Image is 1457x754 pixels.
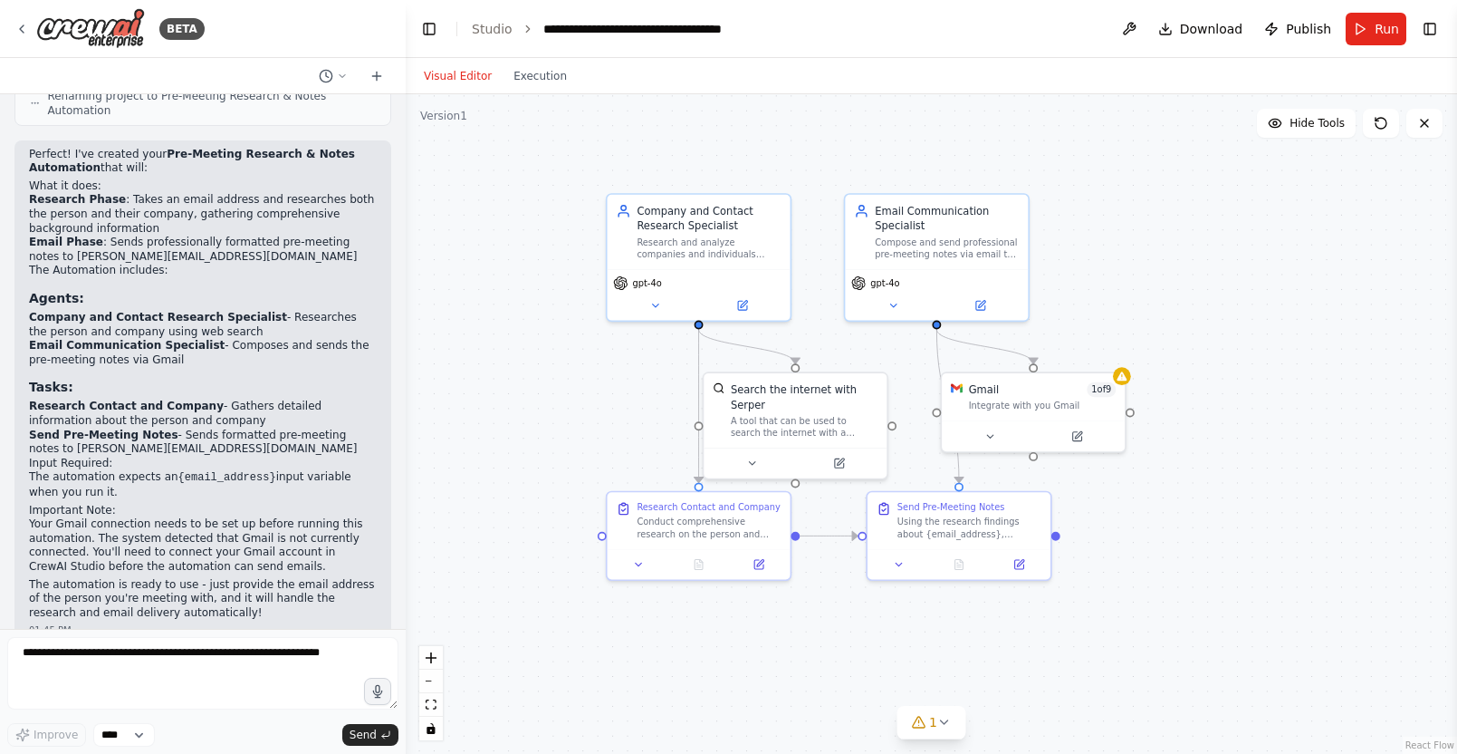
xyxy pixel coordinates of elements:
nav: breadcrumb [472,20,747,38]
button: Download [1151,13,1251,45]
h2: The Automation includes: [29,264,377,278]
button: zoom in [419,646,443,670]
p: The automation is ready to use - just provide the email address of the person you're meeting with... [29,578,377,621]
button: Run [1346,13,1406,45]
div: A tool that can be used to search the internet with a search_query. Supports different search typ... [731,415,878,439]
g: Edge from 33c043e2-e35f-4701-88c0-aac391f5d599 to 18456df4-2443-48ab-809d-10be68b098cd [691,329,802,363]
button: No output available [927,556,991,574]
span: gpt-4o [870,277,899,289]
div: Send Pre-Meeting Notes [897,501,1005,513]
button: Open in side panel [993,556,1044,574]
button: Hide Tools [1257,109,1356,138]
span: Download [1180,20,1243,38]
div: 01:45 PM [29,623,377,637]
p: Your Gmail connection needs to be set up before running this automation. The system detected that... [29,517,377,574]
span: Run [1375,20,1399,38]
button: Visual Editor [413,65,503,87]
li: - Researches the person and company using web search [29,311,377,339]
div: SerperDevToolSearch the internet with SerperA tool that can be used to search the internet with a... [703,372,888,479]
h2: Input Required: [29,457,377,471]
button: fit view [419,693,443,717]
a: Studio [472,22,513,36]
g: Edge from f24a5322-626f-45da-a980-35cc3787f997 to fdb2f635-7e61-41b3-8bfc-52fbe092352d [929,329,1040,363]
a: React Flow attribution [1405,740,1454,750]
div: Research Contact and Company [637,501,780,513]
button: Open in side panel [938,296,1022,314]
div: Research and analyze companies and individuals based on their email addresses, gathering comprehe... [637,237,781,260]
span: Hide Tools [1289,116,1345,130]
code: {email_address} [178,471,276,484]
g: Edge from f24a5322-626f-45da-a980-35cc3787f997 to 4cf27ac4-3d07-4923-a143-3734c849b3d1 [929,329,966,482]
img: SerperDevTool [713,382,724,394]
div: Email Communication SpecialistCompose and send professional pre-meeting notes via email to [PERSO... [844,193,1030,322]
span: Publish [1286,20,1331,38]
button: 1 [896,706,966,739]
div: GmailGmail1of9Integrate with you Gmail [940,372,1126,453]
button: Start a new chat [362,65,391,87]
div: Research Contact and CompanyConduct comprehensive research on the person and company associated w... [606,491,791,581]
img: Gmail [951,382,963,394]
li: : Takes an email address and researches both the person and their company, gathering comprehensiv... [29,193,377,236]
li: - Gathers detailed information about the person and company [29,400,377,428]
span: Send [350,728,377,742]
div: Conduct comprehensive research on the person and company associated with {email_address}. Focus o... [637,517,781,540]
li: - Sends formatted pre-meeting notes to [PERSON_NAME][EMAIL_ADDRESS][DOMAIN_NAME] [29,429,377,457]
div: Search the internet with Serper [731,382,878,412]
div: BETA [159,18,205,40]
button: toggle interactivity [419,717,443,740]
span: Number of enabled actions [1087,382,1116,397]
div: Using the research findings about {email_address}, compose and send a professional email to [PERS... [897,517,1041,540]
span: 1 [929,713,937,731]
strong: Pre-Meeting Research & Notes Automation [29,148,355,175]
button: Improve [7,723,86,747]
button: Execution [503,65,578,87]
span: gpt-4o [632,277,661,289]
g: Edge from 33c043e2-e35f-4701-88c0-aac391f5d599 to 49a8ddc8-f9e0-4db5-bf55-3e60fdc3b1d5 [691,329,705,482]
strong: Send Pre-Meeting Notes [29,429,178,441]
h2: What it does: [29,179,377,194]
button: Switch to previous chat [312,65,355,87]
div: Compose and send professional pre-meeting notes via email to [PERSON_NAME][EMAIL_ADDRESS][DOMAIN_... [875,237,1019,260]
button: Open in side panel [797,454,881,472]
strong: Research Phase [29,193,126,206]
button: Show right sidebar [1417,16,1443,42]
button: Click to speak your automation idea [364,678,391,705]
li: : Sends professionally formatted pre-meeting notes to [PERSON_NAME][EMAIL_ADDRESS][DOMAIN_NAME] [29,236,377,264]
span: Improve [34,728,78,742]
div: React Flow controls [419,646,443,740]
li: - Composes and sends the pre-meeting notes via Gmail [29,339,377,367]
p: The automation expects an input variable when you run it. [29,470,377,499]
button: Send [342,724,398,746]
button: Hide left sidebar [417,16,442,42]
img: Logo [36,8,145,49]
h3: Agents: [29,289,377,307]
strong: Email Communication Specialist [29,339,225,352]
div: Company and Contact Research SpecialistResearch and analyze companies and individuals based on th... [606,193,791,322]
button: Publish [1257,13,1338,45]
button: Open in side panel [733,556,784,574]
button: Open in side panel [1035,428,1119,446]
strong: Company and Contact Research Specialist [29,311,287,324]
div: Integrate with you Gmail [969,400,1117,411]
h2: Important Note: [29,504,377,518]
button: zoom out [419,670,443,693]
div: Version 1 [420,109,467,123]
div: Send Pre-Meeting NotesUsing the research findings about {email_address}, compose and send a profe... [866,491,1051,581]
strong: Research Contact and Company [29,400,224,412]
strong: Email Phase [29,236,103,248]
div: Email Communication Specialist [875,204,1019,234]
span: Renaming project to Pre-Meeting Research & Notes Automation [47,89,376,118]
button: No output available [667,556,731,574]
h3: Tasks: [29,378,377,396]
div: Company and Contact Research Specialist [637,204,781,234]
button: Open in side panel [700,296,784,314]
p: Perfect! I've created your that will: [29,148,377,176]
div: Gmail [969,382,1000,397]
g: Edge from 49a8ddc8-f9e0-4db5-bf55-3e60fdc3b1d5 to 4cf27ac4-3d07-4923-a143-3734c849b3d1 [800,528,858,543]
